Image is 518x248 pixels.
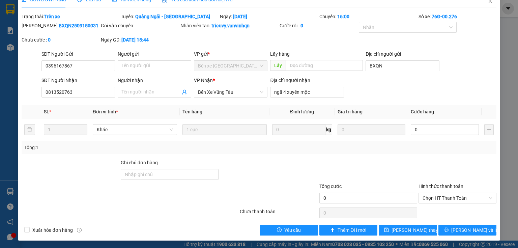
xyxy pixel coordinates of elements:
div: Chưa cước : [22,36,99,44]
span: Yêu cầu [284,226,301,234]
input: VD: Bàn, Ghế [182,124,267,135]
span: VP Nhận [194,78,213,83]
div: Ngày GD: [101,36,179,44]
div: Địa chỉ người gửi [366,50,439,58]
span: info-circle [77,228,82,232]
span: save [384,227,389,233]
div: Ngày: [219,13,318,20]
div: Gói vận chuyển: [101,22,179,29]
label: Ghi chú đơn hàng [121,160,158,165]
b: Quảng Ngãi - [GEOGRAPHIC_DATA] [135,14,210,19]
div: [PERSON_NAME]: [22,22,99,29]
b: 76G-00.276 [432,14,457,19]
span: user-add [182,89,187,95]
span: SL [44,109,49,114]
button: plusThêm ĐH mới [319,225,378,236]
span: kg [325,124,332,135]
input: Địa chỉ của người nhận [270,87,344,98]
span: exclamation-circle [277,227,282,233]
div: VP gửi [194,50,267,58]
div: Số xe: [418,13,497,20]
span: printer [444,227,449,233]
div: Nhân viên tạo: [180,22,278,29]
div: Chuyến: [319,13,418,20]
b: BXQN2509150031 [59,23,98,28]
b: [DATE] 15:44 [121,37,149,43]
button: save[PERSON_NAME] thay đổi [379,225,437,236]
div: Chưa thanh toán [239,208,318,220]
span: [PERSON_NAME] thay đổi [392,226,445,234]
img: logo [3,5,18,36]
input: Ghi chú đơn hàng [121,169,219,180]
span: Lấy hàng [270,51,290,57]
b: trieuvy.vanvinhqn [211,23,250,28]
b: Trên xe [44,14,60,19]
label: Hình thức thanh toán [419,184,463,189]
button: printer[PERSON_NAME] và In [438,225,497,236]
span: Bến xe Quảng Ngãi [198,61,263,71]
span: Chọn HT Thanh Toán [423,193,492,203]
input: Dọc đường [286,60,363,71]
div: Người gửi [118,50,191,58]
span: Giá trị hàng [338,109,363,114]
span: plus [330,227,335,233]
span: Đơn vị tính [93,109,118,114]
div: Địa chỉ người nhận [270,77,344,84]
span: [PERSON_NAME] và In [451,226,498,234]
button: exclamation-circleYêu cầu [260,225,318,236]
span: Định lượng [290,109,314,114]
strong: Công ty TNHH DVVT Văn Vinh 76 [3,38,18,83]
span: Tổng cước [319,184,342,189]
strong: 0978 771155 - 0975 77 1155 [31,43,100,50]
button: plus [484,124,494,135]
strong: Tổng đài hỗ trợ: 0914 113 973 - 0982 113 973 - 0919 113 973 - [21,29,110,42]
span: Tên hàng [182,109,202,114]
span: Bến Xe Vũng Tàu [198,87,263,97]
span: Thêm ĐH mới [338,226,366,234]
b: 0 [300,23,303,28]
div: Tổng: 1 [24,144,200,151]
strong: [PERSON_NAME] ([GEOGRAPHIC_DATA]) [19,10,112,28]
div: Cước rồi : [280,22,357,29]
span: Cước hàng [411,109,434,114]
b: 16:00 [337,14,349,19]
div: Người nhận [118,77,191,84]
button: delete [24,124,35,135]
div: Tuyến: [120,13,219,20]
input: Địa chỉ của người gửi [366,60,439,71]
span: Khác [97,125,173,135]
input: 0 [338,124,406,135]
b: 0 [48,37,51,43]
span: Lấy [270,60,286,71]
span: Xuất hóa đơn hàng [30,226,76,234]
div: SĐT Người Nhận [41,77,115,84]
div: Trạng thái: [21,13,120,20]
div: SĐT Người Gửi [41,50,115,58]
